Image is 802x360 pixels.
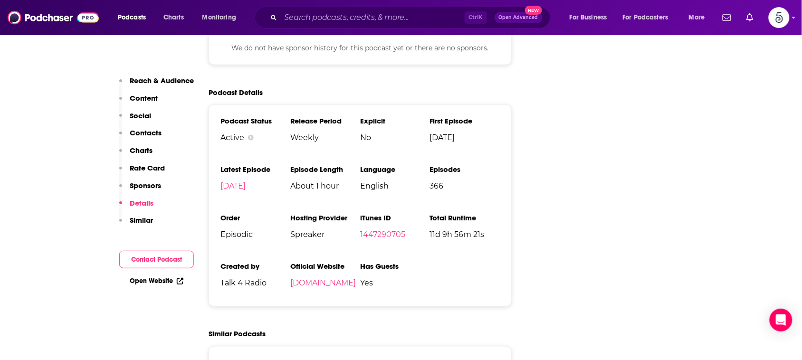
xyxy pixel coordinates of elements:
[360,213,430,222] h3: iTunes ID
[119,146,153,163] button: Charts
[163,11,184,24] span: Charts
[623,11,668,24] span: For Podcasters
[499,15,538,20] span: Open Advanced
[130,76,194,85] p: Reach & Audience
[290,133,360,142] span: Weekly
[119,181,161,199] button: Sponsors
[430,165,500,174] h3: Episodes
[769,7,790,28] button: Show profile menu
[220,213,290,222] h3: Order
[525,6,542,15] span: New
[220,181,246,190] a: [DATE]
[290,278,356,287] a: [DOMAIN_NAME]
[111,10,158,25] button: open menu
[130,163,165,172] p: Rate Card
[290,181,360,190] span: About 1 hour
[495,12,543,23] button: Open AdvancedNew
[360,278,430,287] span: Yes
[743,9,757,26] a: Show notifications dropdown
[290,116,360,125] h3: Release Period
[281,10,465,25] input: Search podcasts, credits, & more...
[430,181,500,190] span: 366
[617,10,682,25] button: open menu
[220,43,500,53] p: We do not have sponsor history for this podcast yet or there are no sponsors.
[157,10,190,25] a: Charts
[769,7,790,28] span: Logged in as Spiral5-G2
[8,9,99,27] img: Podchaser - Follow, Share and Rate Podcasts
[689,11,705,24] span: More
[119,216,153,233] button: Similar
[430,213,500,222] h3: Total Runtime
[682,10,717,25] button: open menu
[130,128,162,137] p: Contacts
[290,165,360,174] h3: Episode Length
[220,230,290,239] span: Episodic
[130,94,158,103] p: Content
[719,9,735,26] a: Show notifications dropdown
[130,216,153,225] p: Similar
[220,262,290,271] h3: Created by
[430,116,500,125] h3: First Episode
[119,94,158,111] button: Content
[570,11,607,24] span: For Business
[430,133,500,142] span: [DATE]
[360,116,430,125] h3: Explicit
[465,11,487,24] span: Ctrl K
[220,165,290,174] h3: Latest Episode
[220,133,290,142] div: Active
[130,111,151,120] p: Social
[563,10,619,25] button: open menu
[119,163,165,181] button: Rate Card
[770,309,792,332] div: Open Intercom Messenger
[119,111,151,129] button: Social
[119,76,194,94] button: Reach & Audience
[130,146,153,155] p: Charts
[290,230,360,239] span: Spreaker
[130,277,183,285] a: Open Website
[360,165,430,174] h3: Language
[360,181,430,190] span: English
[130,181,161,190] p: Sponsors
[430,230,500,239] span: 11d 9h 56m 21s
[290,213,360,222] h3: Hosting Provider
[119,251,194,268] button: Contact Podcast
[220,278,290,287] span: Talk 4 Radio
[196,10,248,25] button: open menu
[130,199,153,208] p: Details
[209,88,263,97] h2: Podcast Details
[202,11,236,24] span: Monitoring
[119,199,153,216] button: Details
[118,11,146,24] span: Podcasts
[264,7,560,28] div: Search podcasts, credits, & more...
[220,116,290,125] h3: Podcast Status
[360,230,405,239] a: 1447290705
[360,133,430,142] span: No
[360,262,430,271] h3: Has Guests
[209,330,266,339] h2: Similar Podcasts
[769,7,790,28] img: User Profile
[119,128,162,146] button: Contacts
[290,262,360,271] h3: Official Website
